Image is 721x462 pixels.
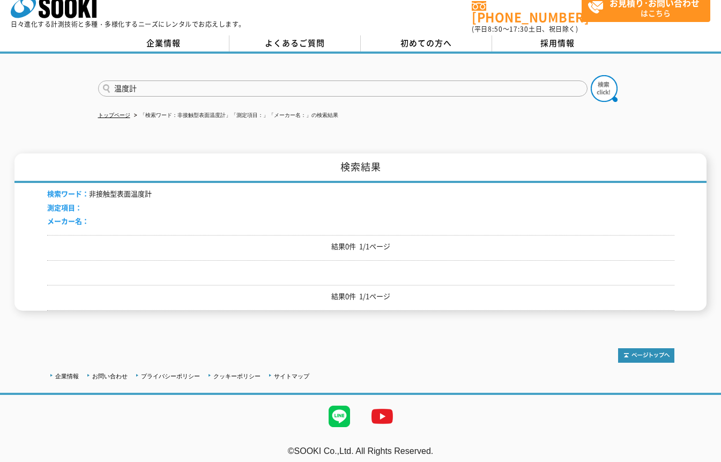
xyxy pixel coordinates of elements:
input: 商品名、型式、NETIS番号を入力してください [98,80,588,97]
a: 企業情報 [98,35,229,52]
span: 初めての方へ [400,37,452,49]
a: トップページ [98,112,130,118]
img: LINE [318,395,361,438]
a: クッキーポリシー [213,373,261,379]
img: トップページへ [618,348,674,363]
span: メーカー名： [47,216,89,226]
h1: 検索結果 [14,153,707,183]
p: 結果0件 1/1ページ [47,241,674,252]
img: YouTube [361,395,404,438]
a: 採用情報 [492,35,623,52]
a: [PHONE_NUMBER] [472,1,582,23]
li: 非接触型表面温度計 [47,188,152,200]
span: 測定項目： [47,202,82,212]
img: btn_search.png [591,75,618,102]
a: サイトマップ [274,373,309,379]
a: お問い合わせ [92,373,128,379]
a: 企業情報 [55,373,79,379]
span: 17:30 [509,24,529,34]
li: 「検索ワード：非接触型表面温度計」「測定項目：」「メーカー名：」の検索結果 [132,110,338,121]
span: 検索ワード： [47,188,89,199]
p: 日々進化する計測技術と多種・多様化するニーズにレンタルでお応えします。 [11,21,246,27]
span: 8:50 [488,24,503,34]
p: 結果0件 1/1ページ [47,291,674,302]
a: よくあるご質問 [229,35,361,52]
a: プライバシーポリシー [141,373,200,379]
a: 初めての方へ [361,35,492,52]
span: (平日 ～ 土日、祝日除く) [472,24,578,34]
